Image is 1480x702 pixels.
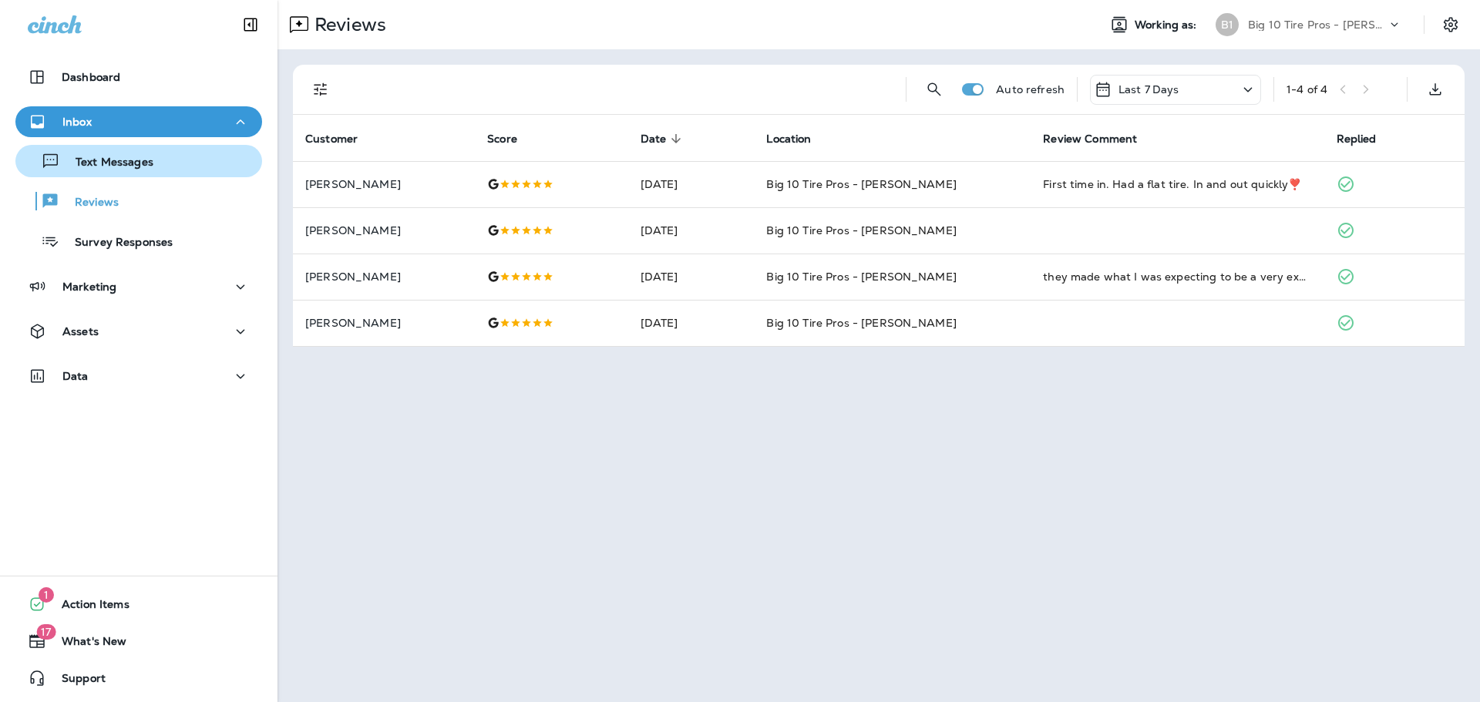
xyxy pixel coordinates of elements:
[15,589,262,620] button: 1Action Items
[766,133,811,146] span: Location
[1420,74,1451,105] button: Export as CSV
[305,270,462,283] p: [PERSON_NAME]
[919,74,950,105] button: Search Reviews
[229,9,272,40] button: Collapse Sidebar
[59,196,119,210] p: Reviews
[62,325,99,338] p: Assets
[1216,13,1239,36] div: B1
[641,133,667,146] span: Date
[15,361,262,391] button: Data
[641,132,687,146] span: Date
[305,224,462,237] p: [PERSON_NAME]
[996,83,1065,96] p: Auto refresh
[305,132,378,146] span: Customer
[628,207,755,254] td: [DATE]
[487,132,537,146] span: Score
[1337,132,1397,146] span: Replied
[15,106,262,137] button: Inbox
[39,587,54,603] span: 1
[15,62,262,92] button: Dashboard
[305,317,462,329] p: [PERSON_NAME]
[59,236,173,250] p: Survey Responses
[766,223,956,237] span: Big 10 Tire Pros - [PERSON_NAME]
[62,116,92,128] p: Inbox
[487,133,517,146] span: Score
[15,316,262,347] button: Assets
[62,370,89,382] p: Data
[1043,176,1311,192] div: First time in. Had a flat tire. In and out quickly❣️
[60,156,153,170] p: Text Messages
[15,185,262,217] button: Reviews
[628,300,755,346] td: [DATE]
[15,225,262,257] button: Survey Responses
[46,672,106,690] span: Support
[305,178,462,190] p: [PERSON_NAME]
[766,132,831,146] span: Location
[1043,133,1137,146] span: Review Comment
[1287,83,1327,96] div: 1 - 4 of 4
[1118,83,1179,96] p: Last 7 Days
[62,71,120,83] p: Dashboard
[628,161,755,207] td: [DATE]
[1135,18,1200,32] span: Working as:
[62,280,116,293] p: Marketing
[15,271,262,302] button: Marketing
[15,626,262,657] button: 17What's New
[308,13,386,36] p: Reviews
[36,624,55,640] span: 17
[46,635,126,653] span: What's New
[305,133,358,146] span: Customer
[766,270,956,284] span: Big 10 Tire Pros - [PERSON_NAME]
[15,145,262,177] button: Text Messages
[766,177,956,191] span: Big 10 Tire Pros - [PERSON_NAME]
[305,74,336,105] button: Filters
[628,254,755,300] td: [DATE]
[1248,18,1387,31] p: Big 10 Tire Pros - [PERSON_NAME]
[1043,269,1311,284] div: they made what I was expecting to be a very expensive process as pleasant as possible and much mo...
[766,316,956,330] span: Big 10 Tire Pros - [PERSON_NAME]
[1337,133,1377,146] span: Replied
[46,598,129,616] span: Action Items
[1437,11,1465,39] button: Settings
[15,663,262,694] button: Support
[1043,132,1157,146] span: Review Comment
